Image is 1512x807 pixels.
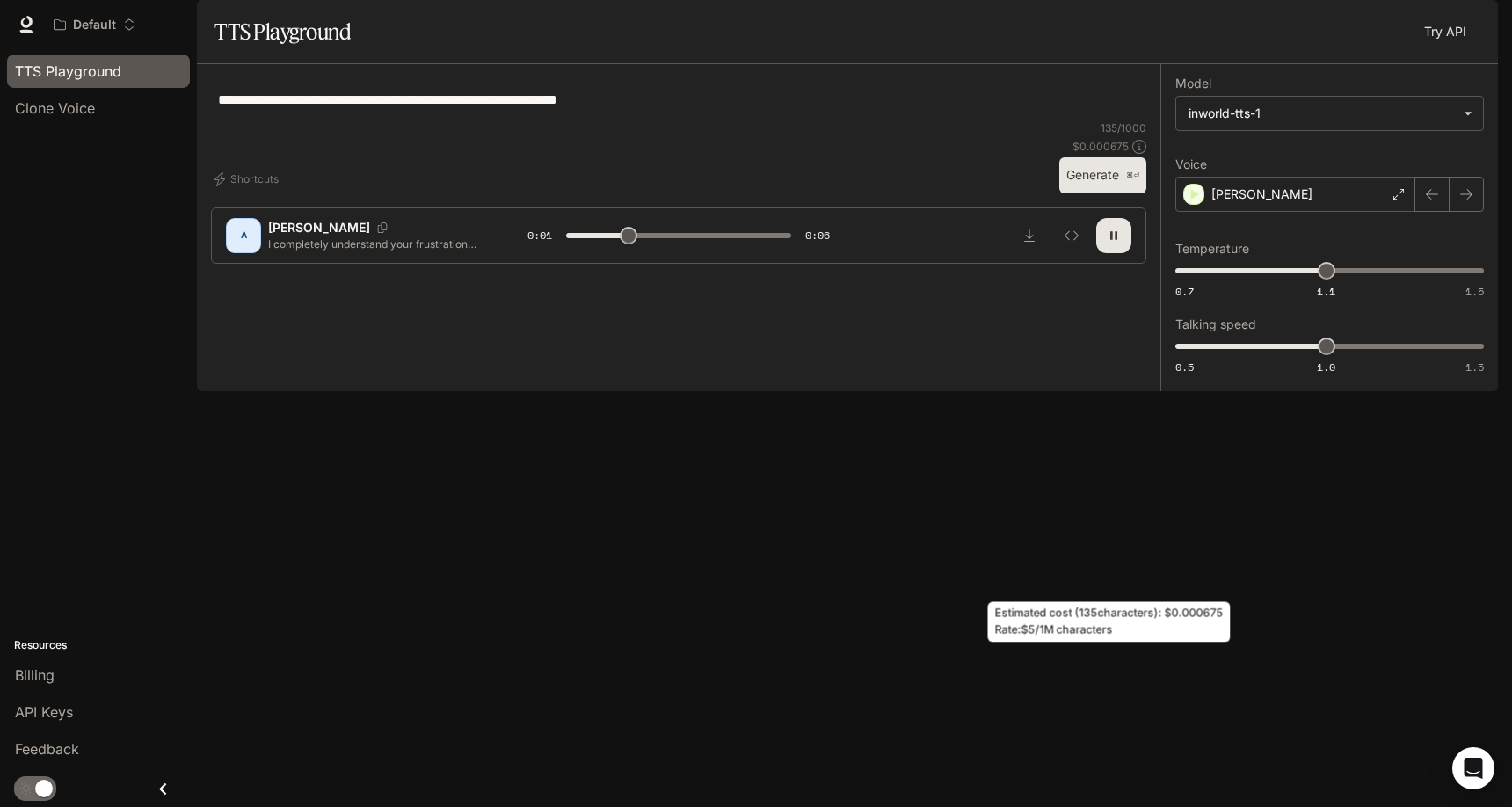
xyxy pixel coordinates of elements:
div: Open Intercom Messenger [1452,747,1494,789]
p: Talking speed [1175,318,1256,331]
p: ⌘⏎ [1126,171,1139,181]
div: A [229,222,258,250]
h1: TTS Playground [214,14,351,49]
button: Copy Voice ID [370,222,395,233]
div: Estimated cost ( 135 characters): $ 0.000675 Rate: $5/1M characters [988,602,1231,643]
a: Try API [1417,14,1473,49]
span: 0:06 [805,227,830,244]
button: Generate⌘⏎ [1059,157,1146,193]
p: $ 0.000675 [1072,139,1129,154]
button: Shortcuts [211,165,286,193]
button: Download audio [1012,218,1047,253]
button: Inspect [1054,218,1089,253]
span: 1.1 [1317,284,1335,299]
p: 135 / 1000 [1101,120,1146,135]
div: inworld-tts-1 [1176,97,1483,130]
span: 0:01 [527,227,552,244]
p: Model [1175,77,1211,90]
div: inworld-tts-1 [1189,105,1455,122]
p: Default [73,18,116,33]
p: Temperature [1175,243,1249,255]
span: 1.0 [1317,360,1335,374]
p: [PERSON_NAME] [1211,185,1312,203]
span: 1.5 [1465,360,1484,374]
span: 0.7 [1175,284,1194,299]
button: Open workspace menu [46,7,143,42]
p: I completely understand your frustration with this situation. Let me look into your account detai... [268,236,485,251]
span: 0.5 [1175,360,1194,374]
p: Voice [1175,158,1207,171]
p: [PERSON_NAME] [268,219,370,236]
span: 1.5 [1465,284,1484,299]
